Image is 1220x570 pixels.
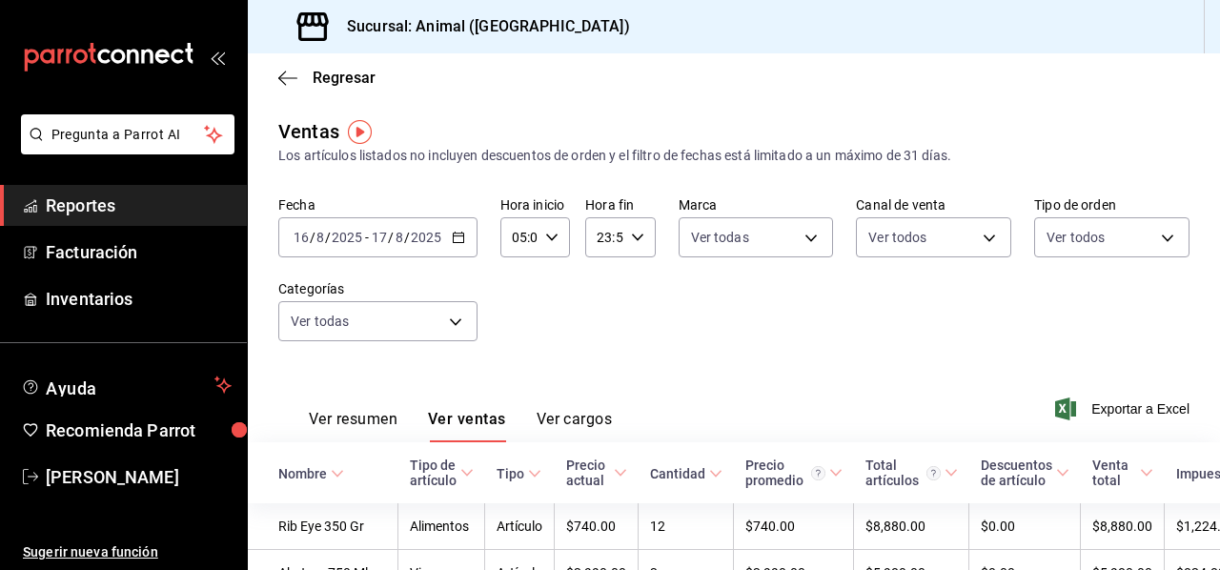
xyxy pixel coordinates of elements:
div: Los artículos listados no incluyen descuentos de orden y el filtro de fechas está limitado a un m... [278,146,1189,166]
td: $740.00 [555,503,639,550]
span: Ayuda [46,374,207,397]
div: Ventas [278,117,339,146]
img: Tooltip marker [348,120,372,144]
div: Tipo de artículo [410,458,457,488]
button: Pregunta a Parrot AI [21,114,234,154]
label: Hora fin [585,198,655,212]
span: - [365,230,369,245]
span: Venta total [1092,458,1153,488]
label: Marca [679,198,834,212]
span: / [404,230,410,245]
span: / [310,230,315,245]
span: Ver todas [691,228,749,247]
span: Sugerir nueva función [23,542,232,562]
div: Precio actual [566,458,610,488]
td: $0.00 [969,503,1081,550]
td: $740.00 [734,503,854,550]
span: Nombre [278,466,344,481]
div: Cantidad [650,466,705,481]
span: Descuentos de artículo [981,458,1069,488]
div: navigation tabs [309,410,612,442]
td: $8,880.00 [1081,503,1165,550]
td: Rib Eye 350 Gr [248,503,398,550]
button: Exportar a Excel [1059,397,1189,420]
span: Ver todas [291,312,349,331]
button: Regresar [278,69,376,87]
button: Ver cargos [537,410,613,442]
button: Ver ventas [428,410,506,442]
span: Ver todos [868,228,926,247]
span: Facturación [46,239,232,265]
div: Nombre [278,466,327,481]
td: Alimentos [398,503,485,550]
input: -- [371,230,388,245]
span: Tipo de artículo [410,458,474,488]
input: -- [315,230,325,245]
label: Tipo de orden [1034,198,1189,212]
span: Precio promedio [745,458,843,488]
label: Canal de venta [856,198,1011,212]
span: Tipo [497,466,541,481]
span: Pregunta a Parrot AI [51,125,205,145]
label: Categorías [278,282,478,295]
span: Total artículos [865,458,958,488]
td: 12 [639,503,734,550]
svg: El total artículos considera cambios de precios en los artículos así como costos adicionales por ... [926,466,941,480]
span: Precio actual [566,458,627,488]
div: Tipo [497,466,524,481]
div: Total artículos [865,458,941,488]
div: Precio promedio [745,458,825,488]
span: [PERSON_NAME] [46,464,232,490]
span: Regresar [313,69,376,87]
input: ---- [331,230,363,245]
input: ---- [410,230,442,245]
button: open_drawer_menu [210,50,225,65]
div: Descuentos de artículo [981,458,1052,488]
span: / [325,230,331,245]
input: -- [395,230,404,245]
div: Venta total [1092,458,1136,488]
button: Ver resumen [309,410,397,442]
label: Hora inicio [500,198,570,212]
td: $8,880.00 [854,503,969,550]
label: Fecha [278,198,478,212]
svg: Precio promedio = Total artículos / cantidad [811,466,825,480]
span: / [388,230,394,245]
input: -- [293,230,310,245]
span: Inventarios [46,286,232,312]
td: Artículo [485,503,555,550]
span: Ver todos [1047,228,1105,247]
span: Reportes [46,193,232,218]
span: Cantidad [650,466,722,481]
a: Pregunta a Parrot AI [13,138,234,158]
span: Recomienda Parrot [46,417,232,443]
h3: Sucursal: Animal ([GEOGRAPHIC_DATA]) [332,15,630,38]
